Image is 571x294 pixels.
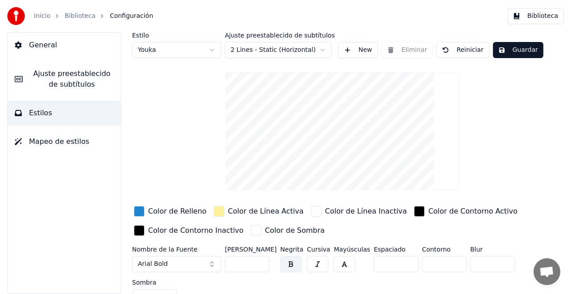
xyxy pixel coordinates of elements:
div: Color de Sombra [265,225,325,236]
span: Configuración [110,12,153,21]
button: Color de Contorno Inactivo [132,223,245,238]
label: Sombra [132,279,177,286]
label: Cursiva [307,246,330,252]
button: Biblioteca [507,8,564,24]
div: Color de Contorno Inactivo [148,225,244,236]
span: Mapeo de estilos [29,136,89,147]
label: Ajuste preestablecido de subtítulos [225,32,335,38]
button: Reiniciar [436,42,489,58]
label: Espaciado [374,246,418,252]
img: youka [7,7,25,25]
a: Inicio [34,12,50,21]
button: Mapeo de estilos [8,129,121,154]
div: Color de Línea Activa [228,206,304,217]
label: Negrita [280,246,303,252]
button: Color de Contorno Activo [412,204,519,218]
label: Estilo [132,32,221,38]
button: Estilos [8,101,121,126]
label: Contorno [422,246,467,252]
button: General [8,33,121,58]
label: [PERSON_NAME] [225,246,277,252]
span: Ajuste preestablecido de subtítulos [30,68,114,90]
div: Color de Relleno [148,206,207,217]
button: Guardar [493,42,543,58]
button: Color de Línea Inactiva [309,204,409,218]
div: Color de Contorno Activo [428,206,517,217]
span: Arial Bold [138,260,168,269]
label: Blur [470,246,515,252]
div: Chat abierto [534,258,560,285]
div: Color de Línea Inactiva [325,206,407,217]
button: New [338,42,378,58]
span: General [29,40,57,50]
button: Color de Sombra [249,223,327,238]
span: Estilos [29,108,52,118]
nav: breadcrumb [34,12,153,21]
button: Color de Relleno [132,204,208,218]
label: Mayúsculas [334,246,370,252]
a: Biblioteca [65,12,95,21]
button: Color de Línea Activa [212,204,306,218]
label: Nombre de la Fuente [132,246,221,252]
button: Ajuste preestablecido de subtítulos [8,61,121,97]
